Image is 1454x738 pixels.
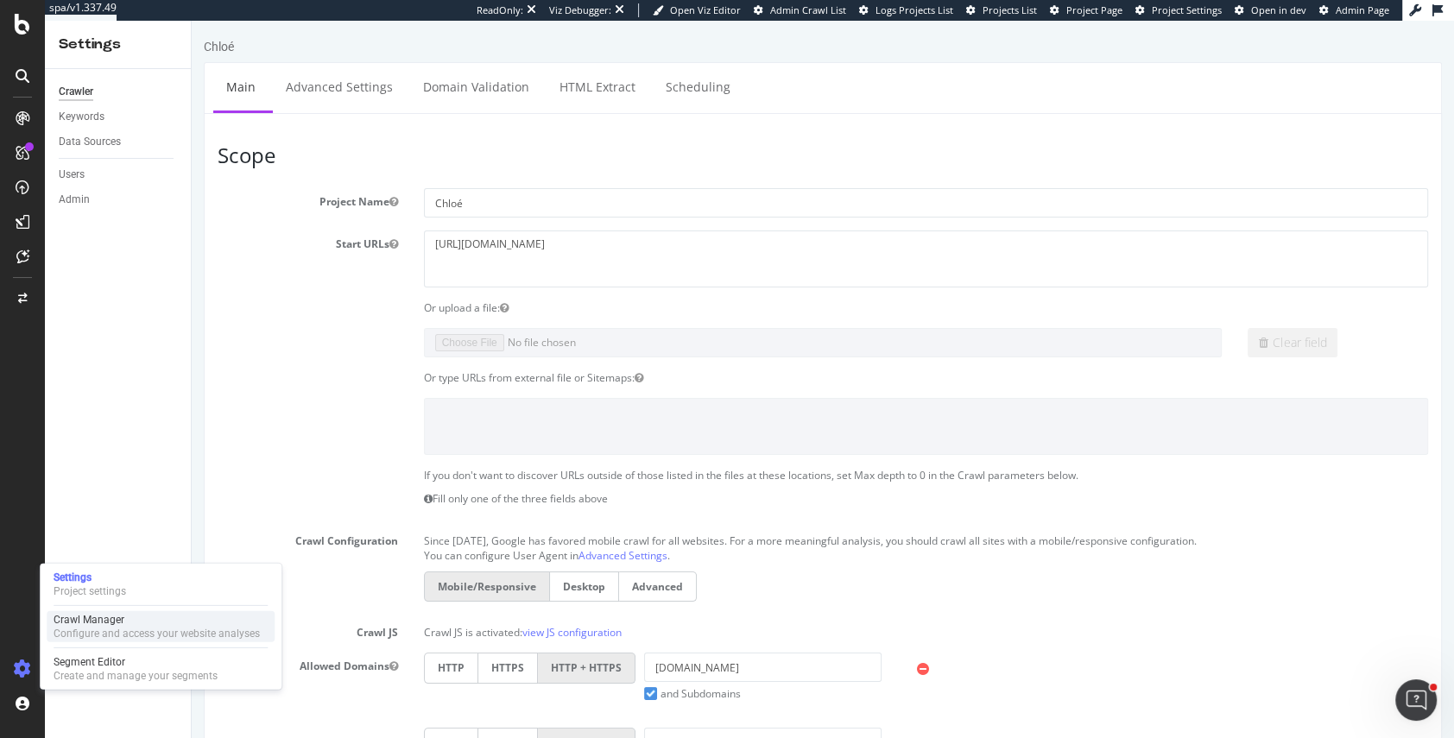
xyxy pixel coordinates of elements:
span: Projects List [983,3,1037,16]
button: Project Name [198,173,206,188]
div: Viz Debugger: [549,3,611,17]
div: Settings [59,35,177,54]
div: Or type URLs from external file or Sitemaps: [219,350,1249,364]
p: Since [DATE], Google has favored mobile crawl for all websites. For a more meaningful analysis, y... [232,507,1236,527]
label: Desktop [357,551,427,581]
a: view JS configuration [331,604,430,619]
p: You can configure User Agent in . [232,527,1236,542]
label: and Subdomains [452,665,549,680]
a: Data Sources [59,133,179,151]
textarea: [URL][DOMAIN_NAME] [232,210,1236,266]
label: HTTP [232,632,286,662]
span: Admin Crawl List [770,3,846,16]
a: Advanced Settings [387,527,476,542]
div: Project settings [54,584,126,598]
a: Advanced Settings [81,42,214,90]
a: Admin Page [1319,3,1389,17]
a: Main [22,42,77,90]
a: Logs Projects List [859,3,953,17]
div: Crawl Manager [54,613,260,627]
div: Segment Editor [54,655,218,669]
label: HTTP [232,707,286,737]
p: If you don't want to discover URLs outside of those listed in the files at these locations, set M... [232,447,1236,462]
div: Configure and access your website analyses [54,627,260,640]
p: Fill only one of the three fields above [232,470,1236,485]
label: Advanced [427,551,505,581]
label: HTTP + HTTPS [346,632,444,662]
div: Users [59,166,85,184]
label: HTTPS [286,632,346,662]
label: Mobile/Responsive [232,551,357,581]
div: ReadOnly: [477,3,523,17]
span: Logs Projects List [876,3,953,16]
h3: Scope [26,123,1236,146]
label: Start URLs [13,210,219,230]
div: Keywords [59,108,104,126]
label: HTTPS [286,707,346,737]
a: Open in dev [1235,3,1306,17]
label: Project Name [13,167,219,188]
a: SettingsProject settings [47,569,275,600]
div: Settings [54,571,126,584]
a: Projects List [966,3,1037,17]
a: Open Viz Editor [653,3,741,17]
button: Start URLs [198,216,206,230]
a: Admin Crawl List [754,3,846,17]
div: Crawler [59,83,93,101]
div: Admin [59,191,90,209]
span: Open Viz Editor [670,3,741,16]
a: HTML Extract [355,42,457,90]
a: Domain Validation [218,42,351,90]
label: Crawl Configuration [13,507,219,527]
div: Create and manage your segments [54,669,218,683]
span: Project Settings [1152,3,1222,16]
div: Or upload a file: [219,280,1249,294]
a: Project Settings [1135,3,1222,17]
a: Segment EditorCreate and manage your segments [47,653,275,684]
label: HTTP + HTTPS [346,707,444,737]
iframe: Intercom live chat [1395,679,1437,721]
label: Allowed Domains [13,632,219,653]
div: Chloé [12,17,42,35]
a: Users [59,166,179,184]
p: Crawl JS is activated: [232,598,1236,619]
a: Scheduling [461,42,552,90]
span: Admin Page [1336,3,1389,16]
span: Project Page [1066,3,1122,16]
a: Crawl ManagerConfigure and access your website analyses [47,611,275,642]
div: Data Sources [59,133,121,151]
span: Open in dev [1251,3,1306,16]
a: Admin [59,191,179,209]
button: Allowed Domains [198,638,206,653]
a: Keywords [59,108,179,126]
a: Crawler [59,83,179,101]
label: Crawl JS [13,598,219,619]
a: Project Page [1050,3,1122,17]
